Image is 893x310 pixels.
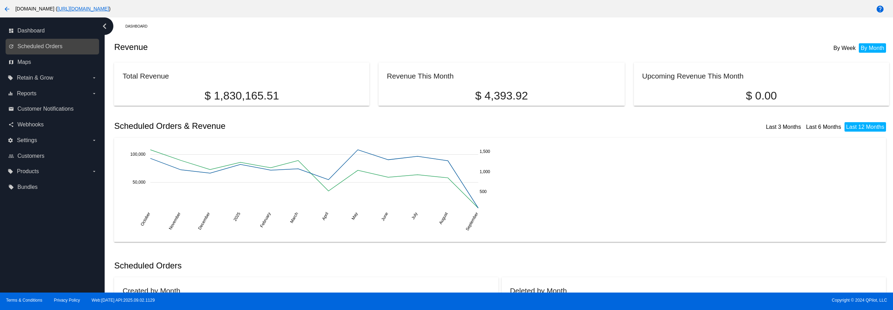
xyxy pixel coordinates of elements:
[8,150,97,162] a: people_outline Customers
[122,89,361,102] p: $ 1,830,165.51
[114,261,502,271] h2: Scheduled Orders
[8,59,14,65] i: map
[114,42,502,52] h2: Revenue
[15,6,111,12] span: [DOMAIN_NAME] ( )
[91,169,97,174] i: arrow_drop_down
[8,25,97,36] a: dashboard Dashboard
[321,211,330,221] text: April
[8,28,14,34] i: dashboard
[17,28,45,34] span: Dashboard
[480,169,490,174] text: 1,000
[91,138,97,143] i: arrow_drop_down
[17,137,37,143] span: Settings
[91,75,97,81] i: arrow_drop_down
[510,287,567,295] h2: Deleted by Month
[8,44,14,49] i: update
[438,211,449,225] text: August
[99,21,110,32] i: chevron_left
[57,6,109,12] a: [URL][DOMAIN_NAME]
[8,103,97,115] a: email Customer Notifications
[91,91,97,96] i: arrow_drop_down
[8,41,97,52] a: update Scheduled Orders
[17,75,53,81] span: Retain & Grow
[8,106,14,112] i: email
[642,72,744,80] h2: Upcoming Revenue This Month
[452,298,887,303] span: Copyright © 2024 QPilot, LLC
[17,90,36,97] span: Reports
[92,298,155,303] a: Web:[DATE] API:2025.09.02.1129
[133,180,146,185] text: 50,000
[130,152,146,157] text: 100,000
[8,119,97,130] a: share Webhooks
[642,89,881,102] p: $ 0.00
[122,72,169,80] h2: Total Revenue
[766,124,801,130] a: Last 3 Months
[17,59,31,65] span: Maps
[465,211,479,231] text: September
[8,138,13,143] i: settings
[17,43,62,50] span: Scheduled Orders
[6,298,42,303] a: Terms & Conditions
[17,153,44,159] span: Customers
[480,189,487,194] text: 500
[289,211,299,224] text: March
[17,168,39,175] span: Products
[17,184,38,190] span: Bundles
[806,124,841,130] a: Last 6 Months
[17,106,74,112] span: Customer Notifications
[480,149,490,154] text: 1,500
[17,121,44,128] span: Webhooks
[8,184,14,190] i: local_offer
[387,72,454,80] h2: Revenue This Month
[8,169,13,174] i: local_offer
[8,122,14,127] i: share
[125,21,153,32] a: Dashboard
[351,211,359,221] text: May
[876,5,884,13] mat-icon: help
[140,211,151,227] text: October
[259,211,272,228] text: February
[859,43,886,53] li: By Month
[197,211,211,230] text: December
[122,287,180,295] h2: Created by Month
[233,211,242,222] text: 2025
[54,298,80,303] a: Privacy Policy
[846,124,884,130] a: Last 12 Months
[3,5,11,13] mat-icon: arrow_back
[8,182,97,193] a: local_offer Bundles
[381,211,389,222] text: June
[387,89,616,102] p: $ 4,393.92
[168,211,182,230] text: November
[8,91,13,96] i: equalizer
[411,211,419,220] text: July
[8,57,97,68] a: map Maps
[114,121,502,131] h2: Scheduled Orders & Revenue
[8,153,14,159] i: people_outline
[8,75,13,81] i: local_offer
[832,43,857,53] li: By Week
